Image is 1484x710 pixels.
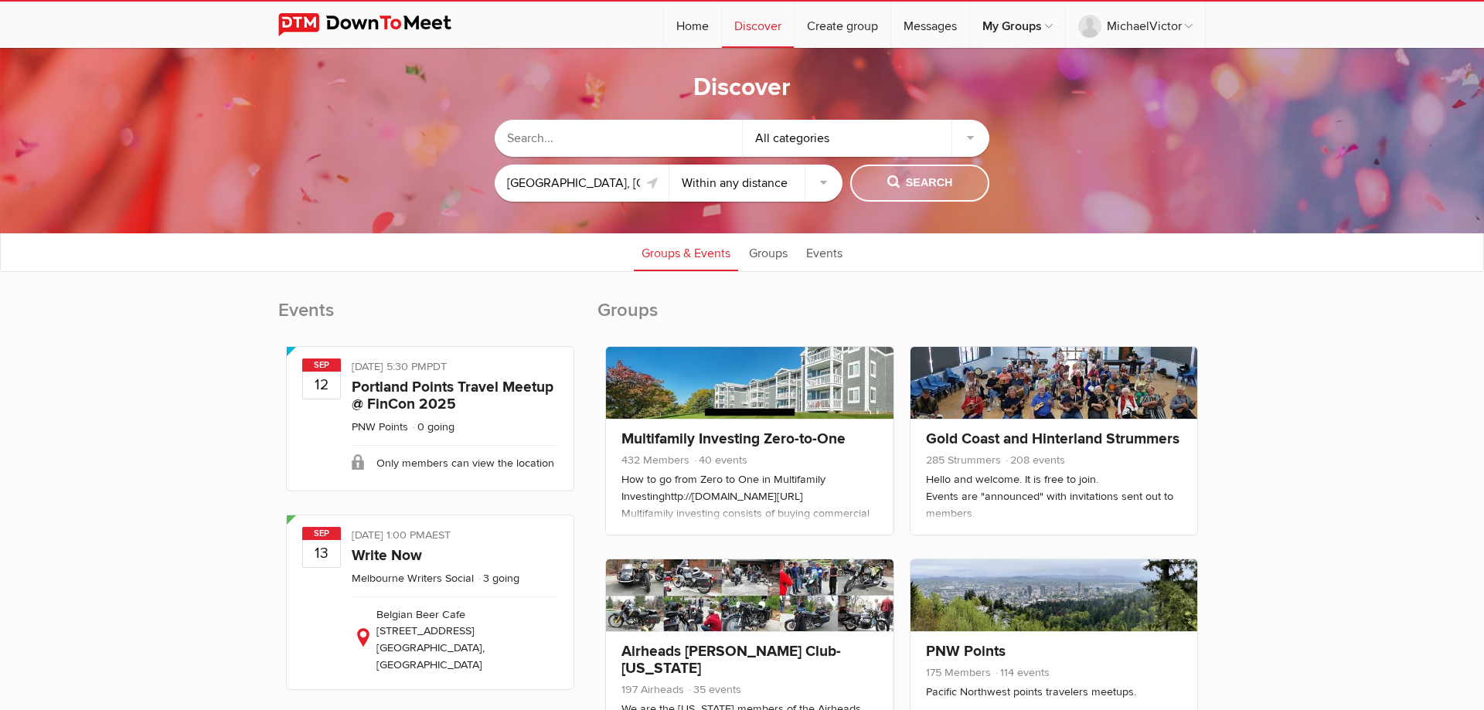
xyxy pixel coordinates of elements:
span: 432 Members [621,454,689,467]
a: Groups [741,233,795,271]
span: Sep [302,527,341,540]
span: 285 Strummers [926,454,1001,467]
span: Australia/Sydney [425,528,451,542]
b: 12 [303,371,340,399]
a: Groups & Events [634,233,738,271]
span: Belgian Beer Cafe [STREET_ADDRESS] [GEOGRAPHIC_DATA], [GEOGRAPHIC_DATA] [376,608,485,671]
a: MichaelVictor [1066,2,1205,48]
div: [DATE] 1:00 PM [352,527,558,547]
h2: Groups [597,298,1206,338]
a: Create group [795,2,890,48]
span: 114 events [994,666,1050,679]
a: Melbourne Writers Social [352,572,474,585]
a: My Groups [970,2,1065,48]
div: Pacific Northwest points travelers meetups. [926,684,1182,701]
a: Events [798,233,850,271]
img: DownToMeet [278,13,475,36]
div: [DATE] 5:30 PM [352,358,558,379]
span: 40 events [693,454,747,467]
li: 3 going [477,572,519,585]
a: Gold Coast and Hinterland Strummers [926,430,1179,448]
a: PNW Points [926,642,1006,661]
span: 35 events [687,683,741,696]
span: 175 Members [926,666,991,679]
b: 13 [303,539,340,567]
a: Portland Points Travel Meetup @ FinCon 2025 [352,378,553,413]
a: Multifamily Investing Zero-to-One [621,430,846,448]
a: Discover [722,2,794,48]
a: Airheads [PERSON_NAME] Club-[US_STATE] [621,642,841,678]
li: 0 going [411,420,454,433]
input: Search... [495,120,742,157]
span: America/Los_Angeles [427,360,447,373]
a: Messages [891,2,969,48]
input: Location or ZIP-Code [495,165,669,202]
a: PNW Points [352,420,408,433]
h1: Discover [693,72,791,104]
div: All categories [743,120,990,157]
a: Write Now [352,546,422,565]
h2: Events [278,298,582,338]
a: Home [664,2,721,48]
span: 197 Airheads [621,683,684,696]
span: 208 events [1004,454,1065,467]
span: Sep [302,358,341,372]
button: Search [850,165,989,202]
div: Only members can view the location [352,445,558,480]
span: Search [887,175,953,192]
